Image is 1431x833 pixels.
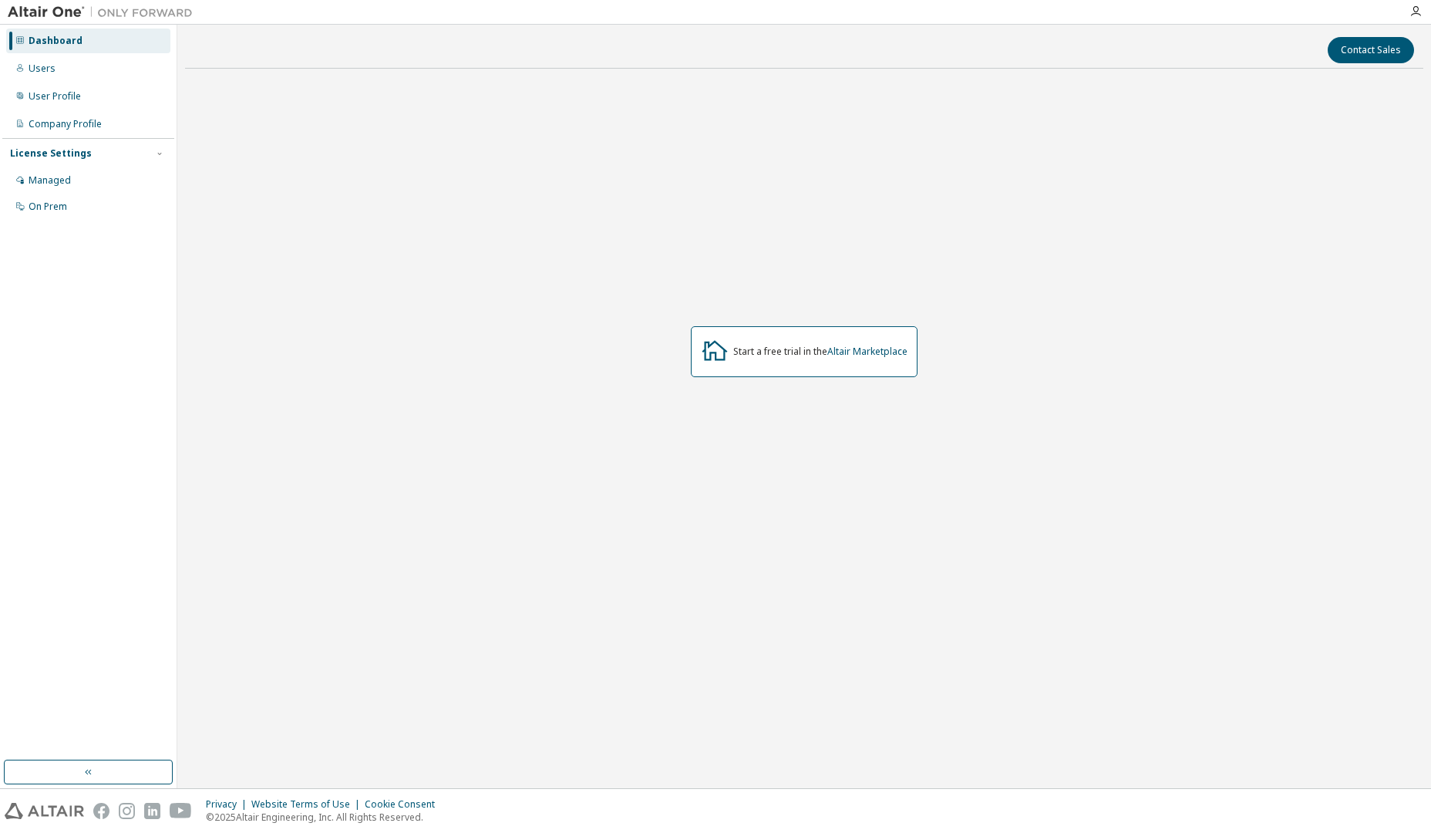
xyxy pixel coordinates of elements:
[1328,37,1414,63] button: Contact Sales
[733,346,907,358] div: Start a free trial in the
[206,798,251,811] div: Privacy
[29,35,82,47] div: Dashboard
[8,5,200,20] img: Altair One
[170,803,192,819] img: youtube.svg
[29,62,56,75] div: Users
[29,90,81,103] div: User Profile
[206,811,444,824] p: © 2025 Altair Engineering, Inc. All Rights Reserved.
[119,803,135,819] img: instagram.svg
[10,147,92,160] div: License Settings
[29,118,102,130] div: Company Profile
[827,345,907,358] a: Altair Marketplace
[365,798,444,811] div: Cookie Consent
[5,803,84,819] img: altair_logo.svg
[251,798,365,811] div: Website Terms of Use
[29,201,67,213] div: On Prem
[144,803,160,819] img: linkedin.svg
[29,174,71,187] div: Managed
[93,803,109,819] img: facebook.svg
